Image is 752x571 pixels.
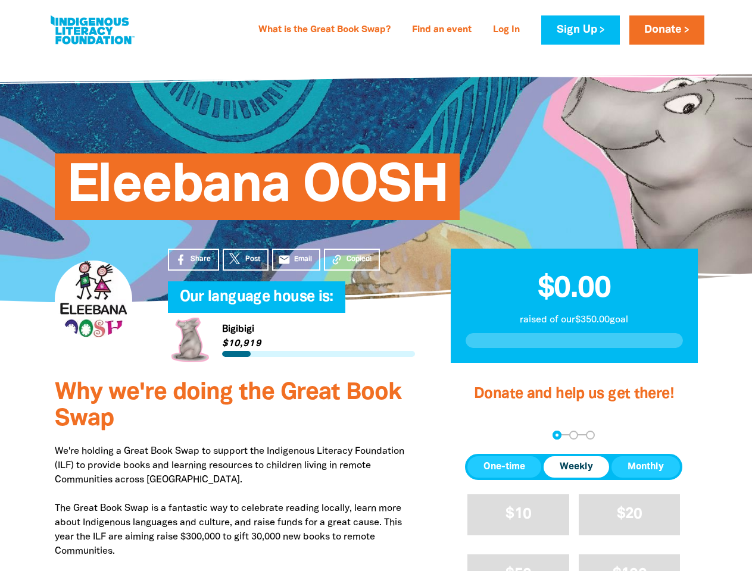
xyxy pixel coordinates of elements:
[560,460,593,474] span: Weekly
[278,253,291,266] i: email
[617,507,642,521] span: $20
[553,431,561,440] button: Navigate to step 1 of 3 to enter your donation amount
[628,460,664,474] span: Monthly
[465,454,682,480] div: Donation frequency
[611,456,680,478] button: Monthly
[347,254,372,265] span: Copied!
[324,249,380,271] button: Copied!
[294,254,312,265] span: Email
[180,290,333,313] span: Our language house is:
[486,21,527,40] a: Log In
[55,382,401,430] span: Why we're doing the Great Book Swap
[538,275,611,303] span: $0.00
[474,387,674,401] span: Donate and help us get there!
[168,249,219,271] a: Share
[191,254,211,265] span: Share
[569,431,578,440] button: Navigate to step 2 of 3 to enter your details
[466,313,683,327] p: raised of our $350.00 goal
[467,494,569,535] button: $10
[251,21,398,40] a: What is the Great Book Swap?
[506,507,531,521] span: $10
[586,431,595,440] button: Navigate to step 3 of 3 to enter your payment details
[544,456,609,478] button: Weekly
[168,301,415,308] h6: My Team
[541,15,619,45] a: Sign Up
[579,494,681,535] button: $20
[467,456,541,478] button: One-time
[272,249,321,271] a: emailEmail
[483,460,525,474] span: One-time
[67,162,448,220] span: Eleebana OOSH
[629,15,704,45] a: Donate
[223,249,269,271] a: Post
[245,254,260,265] span: Post
[405,21,479,40] a: Find an event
